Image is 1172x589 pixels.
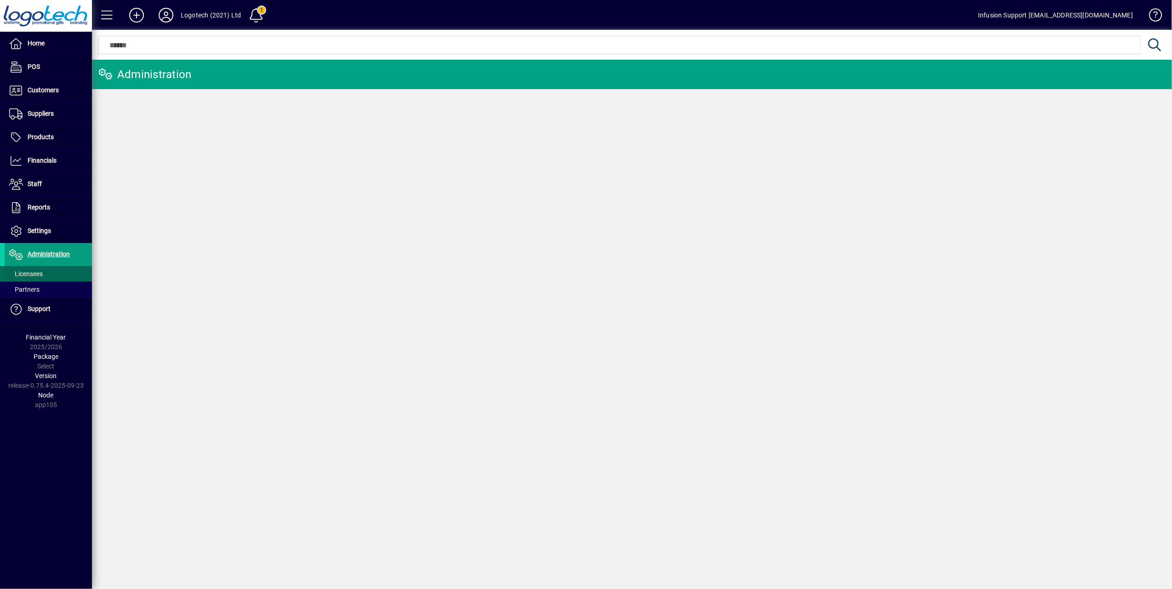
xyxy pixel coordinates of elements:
[34,353,58,360] span: Package
[99,67,192,82] div: Administration
[9,286,40,293] span: Partners
[5,126,92,149] a: Products
[28,63,40,70] span: POS
[28,204,50,211] span: Reports
[28,133,54,141] span: Products
[26,334,66,341] span: Financial Year
[28,86,59,94] span: Customers
[5,149,92,172] a: Financials
[5,102,92,125] a: Suppliers
[5,79,92,102] a: Customers
[5,196,92,219] a: Reports
[5,266,92,282] a: Licensees
[122,7,151,23] button: Add
[5,298,92,321] a: Support
[181,8,241,23] div: Logotech (2021) Ltd
[1142,2,1161,32] a: Knowledge Base
[5,56,92,79] a: POS
[978,8,1133,23] div: Infusion Support [EMAIL_ADDRESS][DOMAIN_NAME]
[5,32,92,55] a: Home
[5,282,92,297] a: Partners
[39,391,54,399] span: Node
[151,7,181,23] button: Profile
[28,227,51,234] span: Settings
[35,372,57,379] span: Version
[28,110,54,117] span: Suppliers
[28,157,57,164] span: Financials
[28,250,70,258] span: Administration
[9,270,43,278] span: Licensees
[28,40,45,47] span: Home
[28,305,51,312] span: Support
[5,220,92,243] a: Settings
[5,173,92,196] a: Staff
[28,180,42,187] span: Staff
